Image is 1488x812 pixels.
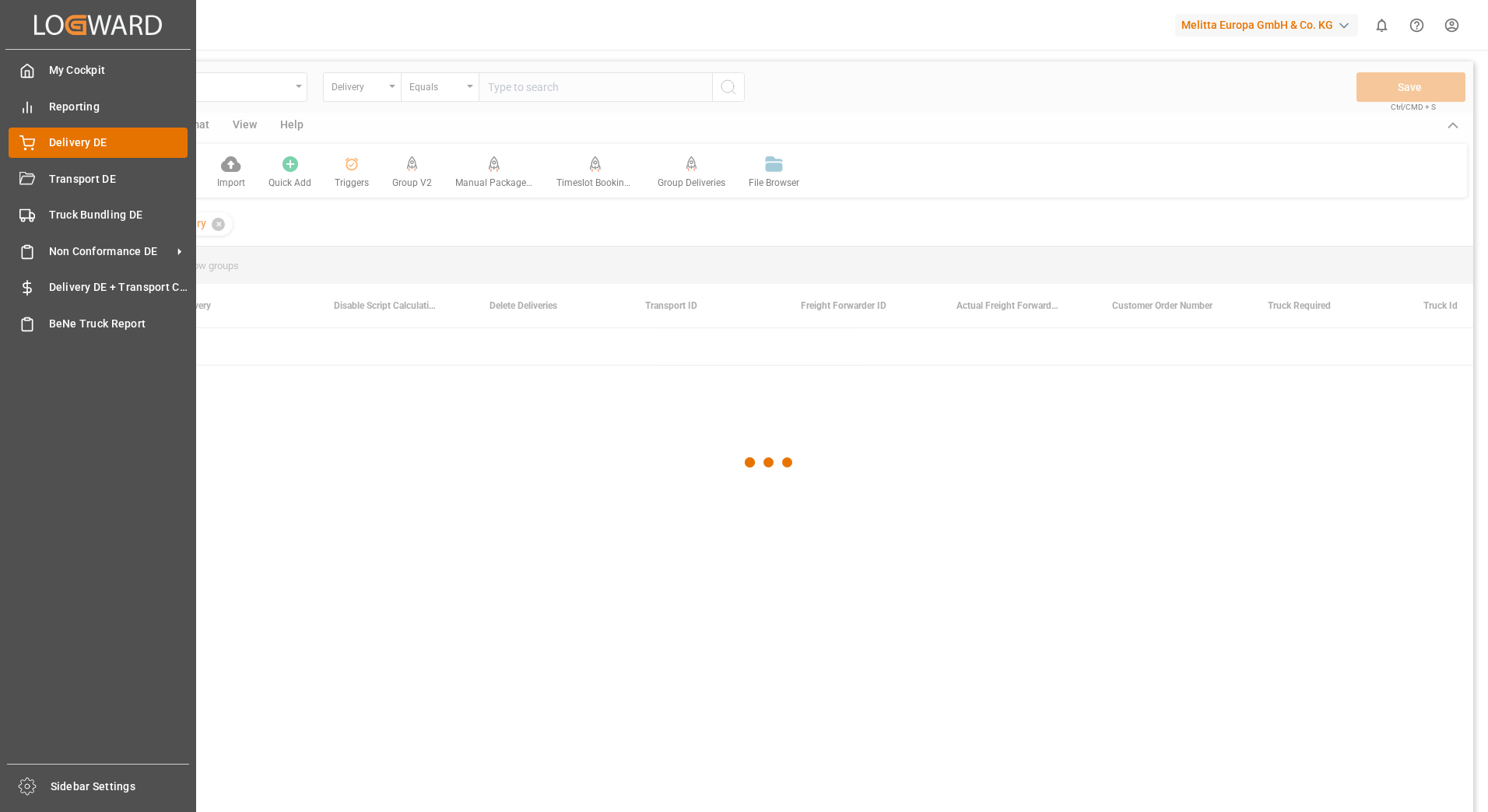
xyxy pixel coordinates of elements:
[49,99,188,115] span: Reporting
[9,272,188,303] a: Delivery DE + Transport Cost
[1364,8,1399,43] button: show 0 new notifications
[49,243,172,260] span: Non Conformance DE
[1399,8,1434,43] button: Help Center
[49,316,188,332] span: BeNe Truck Report
[9,91,188,121] a: Reporting
[9,163,188,194] a: Transport DE
[9,308,188,338] a: BeNe Truck Report
[49,207,188,223] span: Truck Bundling DE
[51,779,190,795] span: Sidebar Settings
[49,171,188,187] span: Transport DE
[1175,10,1364,40] button: Melitta Europa GmbH & Co. KG
[9,200,188,230] a: Truck Bundling DE
[9,55,188,86] a: My Cockpit
[49,62,188,79] span: My Cockpit
[9,128,188,158] a: Delivery DE
[1175,14,1358,37] div: Melitta Europa GmbH & Co. KG
[49,135,188,151] span: Delivery DE
[49,279,188,296] span: Delivery DE + Transport Cost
